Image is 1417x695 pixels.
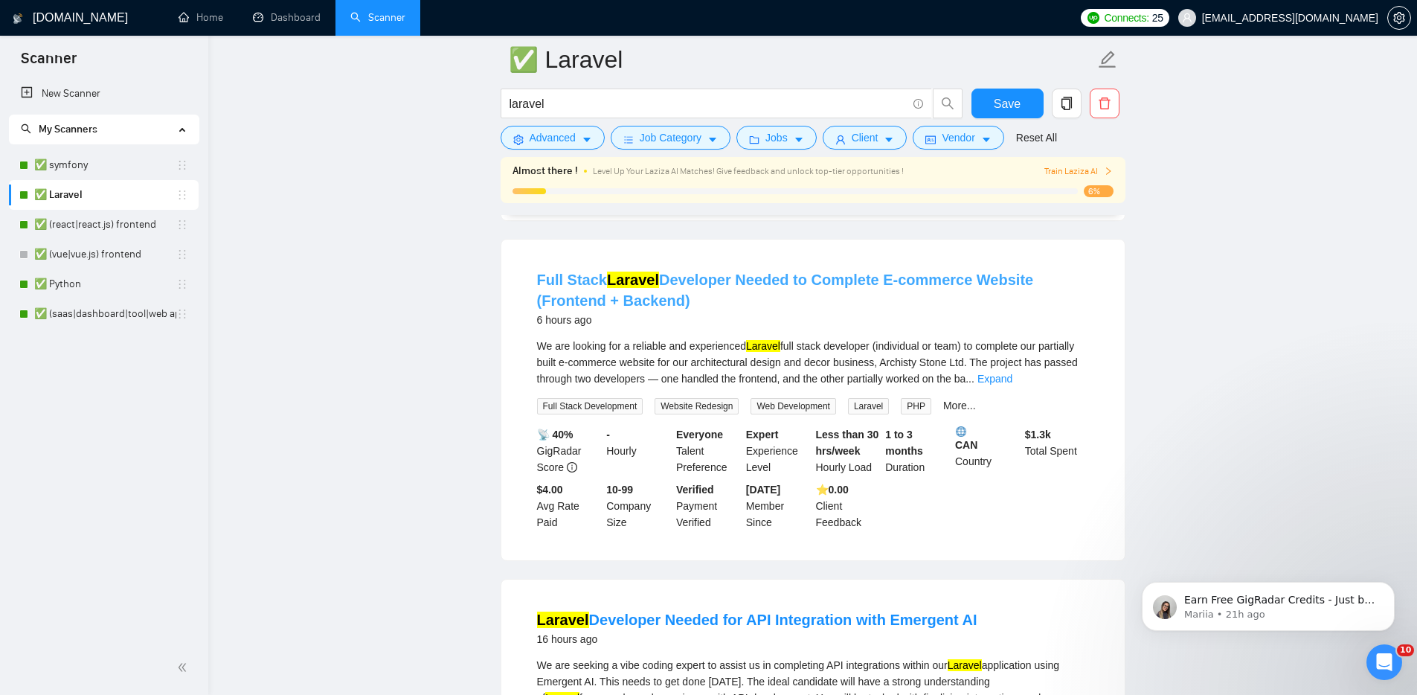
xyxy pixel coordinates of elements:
div: We are looking for a reliable and experienced full stack developer (individual or team) to comple... [537,338,1089,387]
span: My Scanners [39,123,97,135]
b: Everyone [676,429,723,441]
a: ✅ Python [34,269,176,299]
input: Scanner name... [509,41,1095,78]
button: folderJobscaret-down [736,126,817,150]
a: dashboardDashboard [253,11,321,24]
b: Verified [676,484,714,496]
span: PHP [901,398,931,414]
button: barsJob Categorycaret-down [611,126,730,150]
span: holder [176,308,188,320]
b: 10-99 [606,484,633,496]
div: Duration [882,426,952,475]
div: Country [952,426,1022,475]
a: ✅ symfony [34,150,176,180]
button: search [933,89,963,118]
span: user [835,134,846,145]
span: idcard [925,134,936,145]
span: 25 [1152,10,1163,26]
span: 10 [1397,644,1414,656]
a: LaravelDeveloper Needed for API Integration with Emergent AI [537,612,977,628]
button: userClientcaret-down [823,126,907,150]
b: [DATE] [746,484,780,496]
a: homeHome [179,11,223,24]
mark: Laravel [746,340,780,352]
span: caret-down [794,134,804,145]
span: Web Development [751,398,836,414]
li: ✅ Laravel [9,180,199,210]
span: setting [513,134,524,145]
button: copy [1052,89,1082,118]
button: setting [1387,6,1411,30]
div: 16 hours ago [537,630,977,648]
span: Laravel [848,398,889,414]
span: Website Redesign [655,398,739,414]
span: Jobs [765,129,788,146]
span: Save [994,95,1021,113]
span: holder [176,278,188,290]
li: ✅ (vue|vue.js) frontend [9,240,199,269]
b: ⭐️ 0.00 [816,484,849,496]
iframe: Intercom notifications message [1119,551,1417,655]
div: Client Feedback [813,481,883,531]
a: ✅ (vue|vue.js) frontend [34,240,176,269]
span: info-circle [913,99,923,109]
div: Talent Preference [673,426,743,475]
div: Avg Rate Paid [534,481,604,531]
iframe: Intercom live chat [1366,644,1402,680]
span: Almost there ! [513,163,578,179]
div: 6 hours ago [537,311,1089,329]
span: search [934,97,962,110]
mark: Laravel [607,272,659,288]
a: Expand [977,373,1012,385]
span: folder [749,134,759,145]
div: Total Spent [1022,426,1092,475]
span: Job Category [640,129,701,146]
span: copy [1053,97,1081,110]
b: Expert [746,429,779,441]
button: Train Laziza AI [1044,164,1113,179]
span: My Scanners [21,123,97,135]
b: 📡 40% [537,429,573,441]
span: right [1104,167,1113,176]
div: Member Since [743,481,813,531]
span: Connects: [1104,10,1148,26]
span: edit [1098,50,1117,69]
button: Save [971,89,1044,118]
span: user [1182,13,1192,23]
span: caret-down [981,134,992,145]
span: Full Stack Development [537,398,643,414]
li: ✅ symfony [9,150,199,180]
span: ... [965,373,974,385]
mark: Laravel [948,659,982,671]
div: Company Size [603,481,673,531]
a: More... [943,400,976,411]
div: Experience Level [743,426,813,475]
b: CAN [955,426,1019,451]
a: ✅ (react|react.js) frontend [34,210,176,240]
span: delete [1090,97,1119,110]
b: Less than 30 hrs/week [816,429,879,457]
span: caret-down [884,134,894,145]
a: searchScanner [350,11,405,24]
b: $4.00 [537,484,563,496]
b: 1 to 3 months [885,429,923,457]
span: setting [1388,12,1410,24]
span: Vendor [942,129,974,146]
img: 🌐 [956,426,966,437]
span: 6% [1084,185,1114,197]
a: ✅ Laravel [34,180,176,210]
span: info-circle [567,462,577,473]
li: ✅ (react|react.js) frontend [9,210,199,240]
img: upwork-logo.png [1087,12,1099,24]
button: settingAdvancedcaret-down [501,126,605,150]
span: caret-down [582,134,592,145]
button: delete [1090,89,1119,118]
button: idcardVendorcaret-down [913,126,1003,150]
span: double-left [177,660,192,675]
b: - [606,429,610,441]
a: setting [1387,12,1411,24]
